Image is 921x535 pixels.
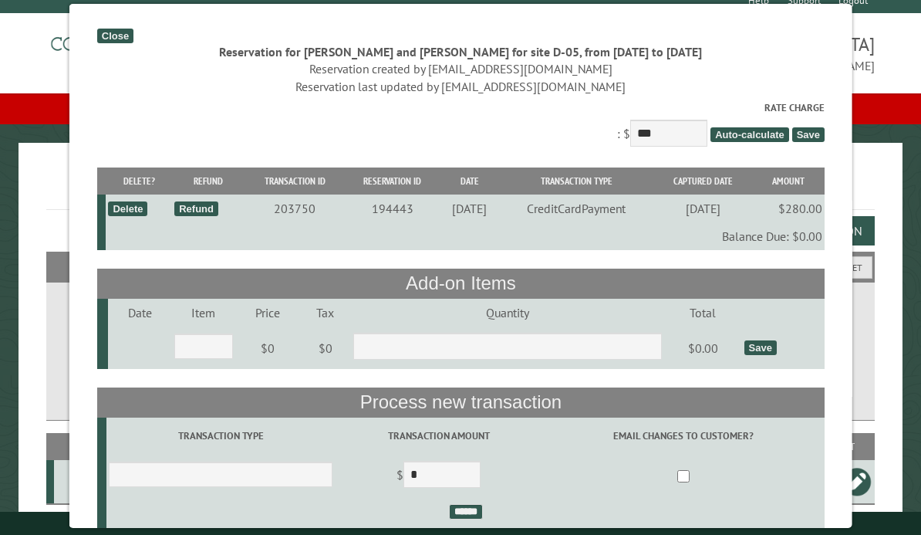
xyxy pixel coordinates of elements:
[344,168,439,195] th: Reservation ID
[440,168,499,195] th: Date
[545,428,822,443] label: Email changes to customer?
[60,474,108,489] div: D-05
[234,299,300,327] td: Price
[751,195,825,222] td: $280.00
[172,168,245,195] th: Refund
[107,299,170,327] td: Date
[337,428,539,443] label: Transaction Amount
[96,29,133,43] div: Close
[96,100,824,115] label: Rate Charge
[653,168,751,195] th: Captured Date
[440,195,499,222] td: [DATE]
[245,195,344,222] td: 203750
[234,327,300,370] td: $0
[96,60,824,77] div: Reservation created by [EMAIL_ADDRESS][DOMAIN_NAME]
[499,168,654,195] th: Transaction Type
[96,100,824,151] div: : $
[54,433,111,460] th: Site
[245,168,344,195] th: Transaction ID
[171,299,234,327] td: Item
[499,195,654,222] td: CreditCardPayment
[791,127,824,142] span: Save
[751,168,825,195] th: Amount
[106,222,825,250] td: Balance Due: $0.00
[46,252,875,281] h2: Filters
[744,340,776,355] div: Save
[174,201,218,216] div: Refund
[710,127,789,142] span: Auto-calculate
[664,299,741,327] td: Total
[344,195,439,222] td: 194443
[300,299,350,327] td: Tax
[664,327,741,370] td: $0.00
[46,168,875,210] h1: Reservations
[109,428,332,443] label: Transaction Type
[108,201,147,216] div: Delete
[335,455,542,498] td: $
[350,299,664,327] td: Quantity
[96,269,824,298] th: Add-on Items
[46,19,239,80] img: Campground Commander
[106,168,172,195] th: Delete?
[96,388,824,417] th: Process new transaction
[96,43,824,60] div: Reservation for [PERSON_NAME] and [PERSON_NAME] for site D-05, from [DATE] to [DATE]
[300,327,350,370] td: $0
[653,195,751,222] td: [DATE]
[96,78,824,95] div: Reservation last updated by [EMAIL_ADDRESS][DOMAIN_NAME]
